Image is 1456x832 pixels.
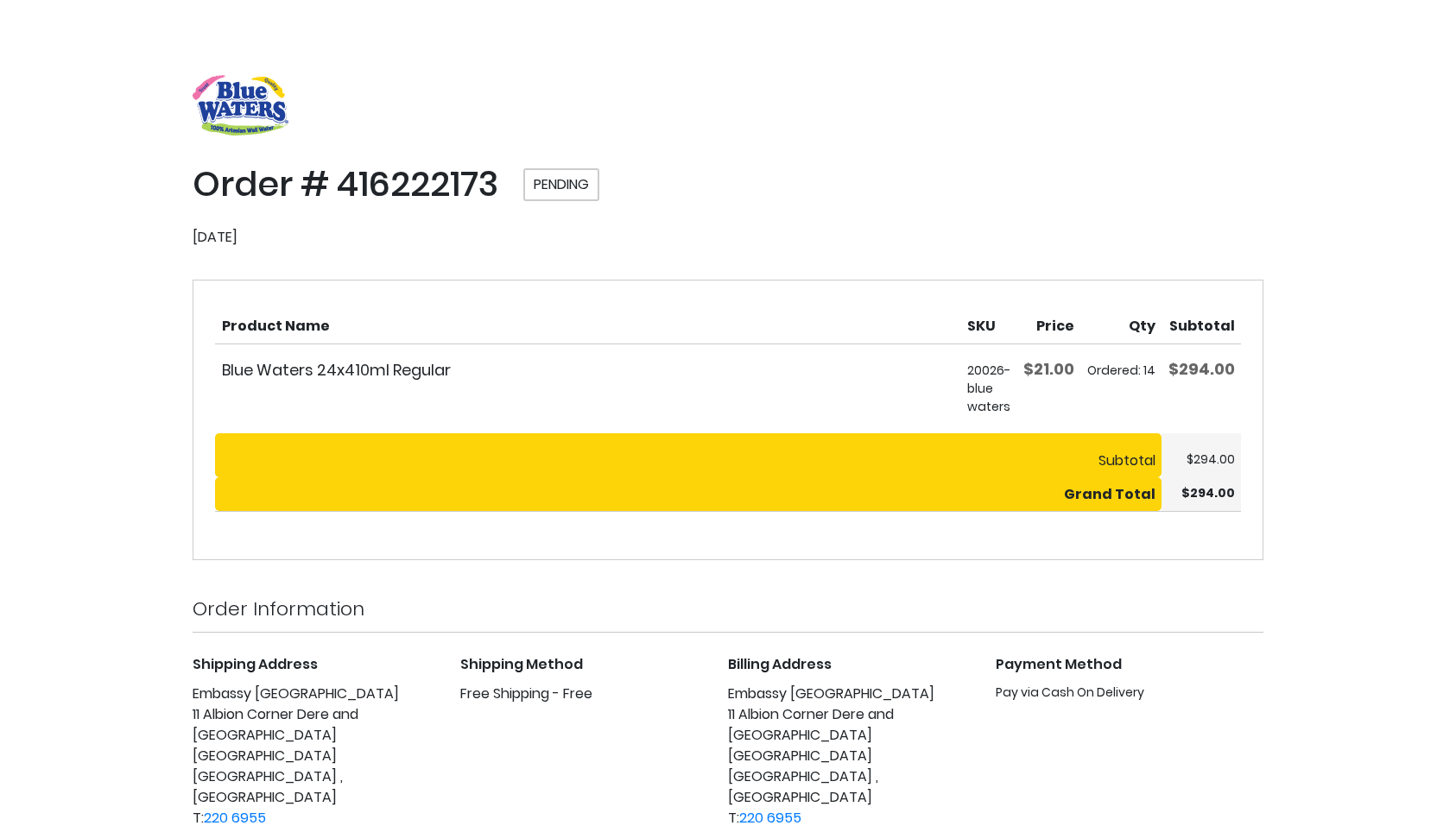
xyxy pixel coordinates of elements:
[1187,451,1235,468] span: $294.00
[204,808,266,828] a: 220 6955
[1080,302,1162,344] th: Qty
[1064,484,1155,504] strong: Grand Total
[996,654,1122,674] span: Payment Method
[1016,302,1080,344] th: Price
[193,654,318,674] span: Shipping Address
[960,302,1016,344] th: SKU
[1023,358,1074,380] span: $21.00
[460,654,583,674] span: Shipping Method
[728,654,832,674] span: Billing Address
[728,684,996,829] address: Embassy [GEOGRAPHIC_DATA] 11 Albion Corner Dere and [GEOGRAPHIC_DATA] [GEOGRAPHIC_DATA] [GEOGRAPH...
[1181,484,1235,501] span: $294.00
[193,75,288,136] a: store logo
[222,358,954,381] strong: Blue Waters 24x410ml Regular
[193,684,460,829] address: Embassy [GEOGRAPHIC_DATA] 11 Albion Corner Dere and [GEOGRAPHIC_DATA] [GEOGRAPHIC_DATA] [GEOGRAPH...
[739,808,801,828] a: 220 6955
[193,160,498,208] span: Order # 416222173
[1087,362,1143,379] span: Ordered
[960,344,1016,433] td: 20026-blue waters
[1143,362,1155,379] span: 14
[1162,302,1241,344] th: Subtotal
[193,596,364,622] strong: Order Information
[215,302,960,344] th: Product Name
[193,227,237,247] span: [DATE]
[1168,358,1235,380] span: $294.00
[523,168,599,201] span: Pending
[215,433,1162,478] th: Subtotal
[460,684,728,704] div: Free Shipping - Free
[996,684,1263,702] dt: Pay via Cash On Delivery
